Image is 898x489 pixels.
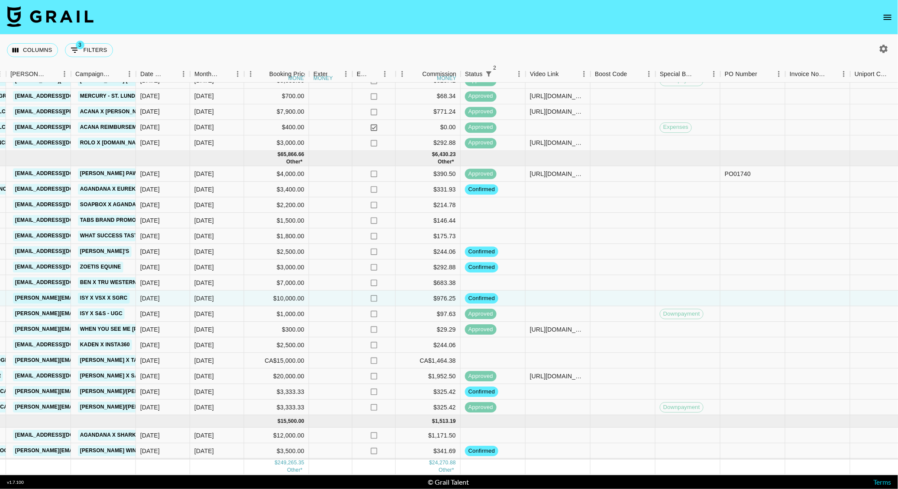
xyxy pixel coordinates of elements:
button: Menu [177,67,190,80]
a: [EMAIL_ADDRESS][DOMAIN_NAME] [13,231,110,242]
button: Menu [396,67,409,80]
a: ACANA x [PERSON_NAME] [78,107,152,118]
a: [EMAIL_ADDRESS][DOMAIN_NAME] [13,169,110,179]
div: Oct '25 [194,447,214,455]
div: $700.00 [244,89,309,105]
div: $292.88 [396,136,461,151]
a: Isy x VSX x SGRC [78,293,130,304]
div: 65,866.66 [281,151,304,159]
div: $ [429,460,432,467]
div: money [288,76,308,81]
button: Menu [378,67,391,80]
div: Sep '25 [194,325,214,334]
button: Sort [627,68,640,80]
div: PO Number [720,66,785,83]
span: € 1,600.00, CA$ 51,797.46 [287,467,303,473]
div: Aug '25 [194,123,214,132]
button: Sort [111,68,123,80]
div: 24,270.88 [432,460,456,467]
div: Sep '25 [194,356,214,365]
button: Menu [772,67,785,80]
a: [EMAIL_ADDRESS][DOMAIN_NAME] [13,184,110,195]
button: Sort [825,68,837,80]
div: Sep '25 [194,263,214,272]
div: Oct '25 [194,431,214,440]
a: [EMAIL_ADDRESS][DOMAIN_NAME] [13,278,110,288]
div: Aug '25 [194,77,214,85]
a: Kaden x Insta360 [78,340,132,351]
div: 8/6/2025 [140,201,160,209]
div: $2,200.00 [244,198,309,213]
div: Sep '25 [194,201,214,209]
div: Sep '25 [194,185,214,194]
div: $1,500.00 [244,213,309,229]
div: 9/3/2025 [140,247,160,256]
a: Mercury - St. Lundi [78,91,139,102]
div: Aug '25 [194,108,214,116]
button: Select columns [7,43,58,57]
a: [PERSON_NAME] Winter Apparel [78,446,175,457]
span: Downpayment [660,403,703,412]
div: Sep '25 [194,372,214,380]
span: confirmed [465,447,498,455]
div: https://www.tiktok.com/@nolanreid7/video/7542576681366637829?_t=ZS-8zCchTkmS0H&_r=1 [530,92,586,101]
div: Expenses: Remove Commission? [357,66,369,83]
div: Special Booking Type [656,66,720,83]
div: $771.24 [396,105,461,120]
div: Sep '25 [194,403,214,412]
a: Tabs Brand Promo [78,215,139,226]
div: Expenses: Remove Commission? [352,66,396,83]
div: PO Number [725,66,757,83]
div: $2,500.00 [244,338,309,353]
button: Sort [257,68,269,80]
a: Isy x S&S - UGC [78,309,125,320]
button: Menu [244,67,257,80]
span: 3 [76,41,84,49]
div: 6/27/2025 [140,77,160,85]
span: 2 [491,64,499,72]
div: Uniport Contact Email [855,66,890,83]
div: https://www.instagram.com/reel/DNoU6t6BmJx/?igsh=MXJsd3Q5dTdmY3MwdA== [530,139,586,147]
a: [PERSON_NAME][EMAIL_ADDRESS][DOMAIN_NAME] [13,402,154,413]
div: $683.38 [396,275,461,291]
div: https://www.instagram.com/reel/DN1b6Ll3AoL/?igsh=bWc2ZW92eGxraDhp [530,108,586,116]
button: Menu [707,67,720,80]
div: $2,500.00 [244,244,309,260]
span: CA$ 15,000.00 [286,159,303,165]
div: https://www.tiktok.com/@kadenbowler/video/7548235705902714125?_t=ZT-8zb29FFWX9C&_r=1 [530,325,586,334]
span: Expenses [660,124,691,132]
button: Menu [123,67,136,80]
div: 8/12/2025 [140,310,160,318]
span: approved [465,326,497,334]
span: approved [465,108,497,116]
div: $12,000.00 [244,428,309,444]
a: [PERSON_NAME][EMAIL_ADDRESS][PERSON_NAME][DOMAIN_NAME] [13,309,199,320]
div: Video Link [526,66,591,83]
div: 7/7/2025 [140,216,160,225]
div: $331.93 [396,182,461,198]
div: Sep '25 [194,294,214,303]
div: Special Booking Type [660,66,695,83]
button: Sort [219,68,231,80]
div: Aug '25 [194,92,214,101]
button: Menu [643,67,656,80]
div: $214.78 [396,198,461,213]
div: $1,952.50 [396,369,461,384]
div: $3,333.33 [244,384,309,400]
div: $3,333.33 [244,400,309,415]
div: 7/21/2025 [140,372,160,380]
div: Status [461,66,526,83]
span: approved [465,310,497,318]
a: [EMAIL_ADDRESS][DOMAIN_NAME] [13,371,110,382]
span: Downpayment [660,77,703,85]
div: Video Link [530,66,559,83]
span: CA$ 1,464.38 [438,159,454,165]
div: $3,000.00 [244,136,309,151]
div: 9/3/2025 [140,356,160,365]
div: CA$1,464.38 [396,353,461,369]
a: [EMAIL_ADDRESS][DOMAIN_NAME] [13,138,110,149]
a: [PERSON_NAME][EMAIL_ADDRESS][DOMAIN_NAME] [13,293,154,304]
div: $1,000.00 [244,307,309,322]
button: Menu [231,67,244,80]
div: [PERSON_NAME] [10,66,46,83]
